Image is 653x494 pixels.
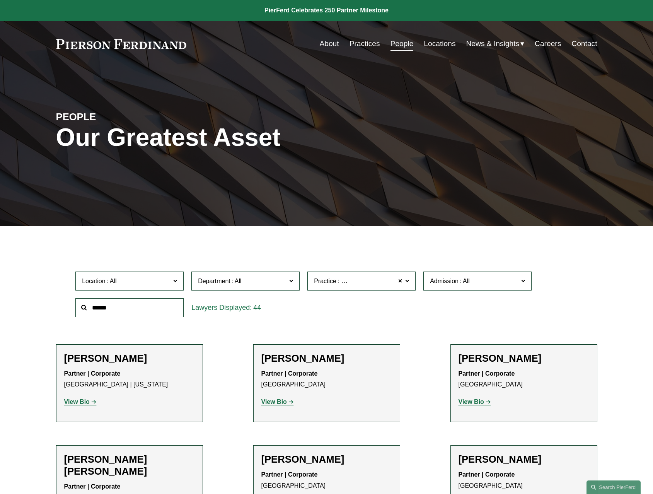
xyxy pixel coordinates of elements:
[424,36,455,51] a: Locations
[459,368,589,391] p: [GEOGRAPHIC_DATA]
[390,36,414,51] a: People
[261,398,287,405] strong: View Bio
[340,276,435,286] span: Private Equity and Venture Capital
[459,398,491,405] a: View Bio
[261,398,294,405] a: View Bio
[64,483,121,490] strong: Partner | Corporate
[64,398,90,405] strong: View Bio
[261,453,392,465] h2: [PERSON_NAME]
[56,111,191,123] h4: PEOPLE
[430,278,459,284] span: Admission
[466,36,525,51] a: folder dropdown
[459,398,484,405] strong: View Bio
[261,352,392,364] h2: [PERSON_NAME]
[459,469,589,492] p: [GEOGRAPHIC_DATA]
[535,36,561,51] a: Careers
[261,471,318,478] strong: Partner | Corporate
[64,352,195,364] h2: [PERSON_NAME]
[459,352,589,364] h2: [PERSON_NAME]
[56,123,417,152] h1: Our Greatest Asset
[459,370,515,377] strong: Partner | Corporate
[82,278,106,284] span: Location
[261,370,318,377] strong: Partner | Corporate
[314,278,336,284] span: Practice
[253,304,261,311] span: 44
[261,469,392,492] p: [GEOGRAPHIC_DATA]
[459,471,515,478] strong: Partner | Corporate
[64,398,97,405] a: View Bio
[64,453,195,477] h2: [PERSON_NAME] [PERSON_NAME]
[571,36,597,51] a: Contact
[350,36,380,51] a: Practices
[587,480,641,494] a: Search this site
[319,36,339,51] a: About
[64,370,121,377] strong: Partner | Corporate
[466,37,520,51] span: News & Insights
[64,368,195,391] p: [GEOGRAPHIC_DATA] | [US_STATE]
[198,278,230,284] span: Department
[459,453,589,465] h2: [PERSON_NAME]
[261,368,392,391] p: [GEOGRAPHIC_DATA]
